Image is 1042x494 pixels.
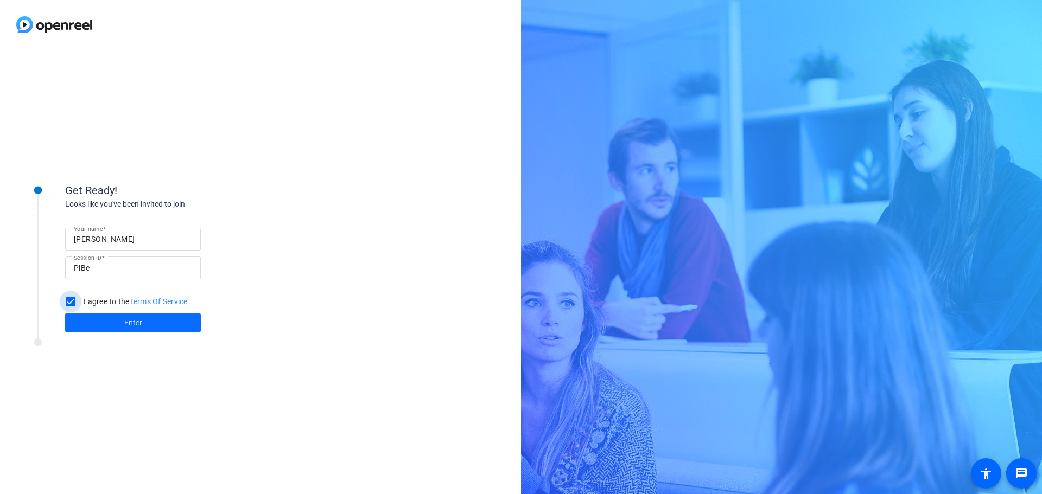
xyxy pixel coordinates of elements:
[65,182,282,198] div: Get Ready!
[74,254,101,261] mat-label: Session ID
[65,198,282,210] div: Looks like you've been invited to join
[1015,467,1028,480] mat-icon: message
[74,226,103,232] mat-label: Your name
[124,317,142,329] span: Enter
[65,313,201,332] button: Enter
[980,467,993,480] mat-icon: accessibility
[130,297,188,306] a: Terms Of Service
[81,296,188,307] label: I agree to the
